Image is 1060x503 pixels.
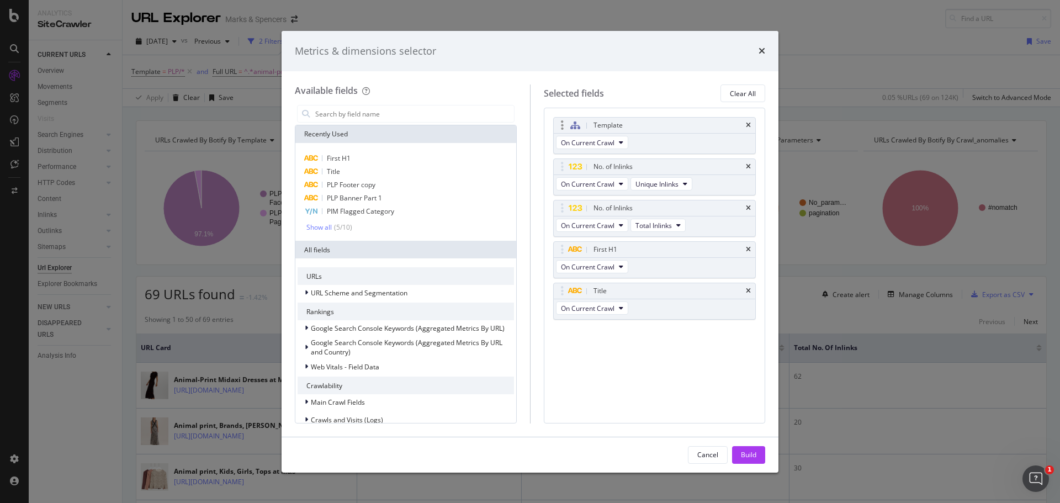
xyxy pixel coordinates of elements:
[306,224,332,231] div: Show all
[746,246,751,253] div: times
[556,177,628,190] button: On Current Crawl
[311,415,383,425] span: Crawls and Visits (Logs)
[295,84,358,97] div: Available fields
[697,450,718,459] div: Cancel
[746,163,751,170] div: times
[593,244,617,255] div: First H1
[730,89,756,98] div: Clear All
[553,241,756,278] div: First H1timesOn Current Crawl
[327,180,375,189] span: PLP Footer copy
[561,221,614,230] span: On Current Crawl
[314,105,514,122] input: Search by field name
[282,31,778,473] div: modal
[298,267,514,285] div: URLs
[553,283,756,320] div: TitletimesOn Current Crawl
[561,179,614,189] span: On Current Crawl
[295,125,516,143] div: Recently Used
[561,304,614,313] span: On Current Crawl
[746,205,751,211] div: times
[553,117,756,154] div: TemplatetimesOn Current Crawl
[593,120,623,131] div: Template
[298,303,514,320] div: Rankings
[295,44,436,59] div: Metrics & dimensions selector
[593,203,633,214] div: No. of Inlinks
[327,153,351,163] span: First H1
[556,260,628,273] button: On Current Crawl
[561,262,614,272] span: On Current Crawl
[553,158,756,195] div: No. of InlinkstimesOn Current CrawlUnique Inlinks
[732,446,765,464] button: Build
[593,161,633,172] div: No. of Inlinks
[556,301,628,315] button: On Current Crawl
[332,223,352,232] div: ( 5 / 10 )
[298,377,514,394] div: Crawlability
[635,179,679,189] span: Unique Inlinks
[1022,465,1049,492] iframe: Intercom live chat
[630,177,692,190] button: Unique Inlinks
[311,398,365,407] span: Main Crawl Fields
[720,84,765,102] button: Clear All
[1045,465,1054,474] span: 1
[688,446,728,464] button: Cancel
[311,362,379,372] span: Web Vitals - Field Data
[556,136,628,149] button: On Current Crawl
[311,324,505,333] span: Google Search Console Keywords (Aggregated Metrics By URL)
[746,288,751,294] div: times
[741,450,756,459] div: Build
[327,207,394,216] span: PIM Flagged Category
[561,138,614,147] span: On Current Crawl
[746,122,751,129] div: times
[327,193,382,203] span: PLP Banner Part 1
[759,44,765,59] div: times
[311,288,407,298] span: URL Scheme and Segmentation
[311,338,502,357] span: Google Search Console Keywords (Aggregated Metrics By URL and Country)
[544,87,604,100] div: Selected fields
[593,285,607,296] div: Title
[553,200,756,237] div: No. of InlinkstimesOn Current CrawlTotal Inlinks
[295,241,516,258] div: All fields
[635,221,672,230] span: Total Inlinks
[327,167,340,176] span: Title
[630,219,686,232] button: Total Inlinks
[556,219,628,232] button: On Current Crawl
